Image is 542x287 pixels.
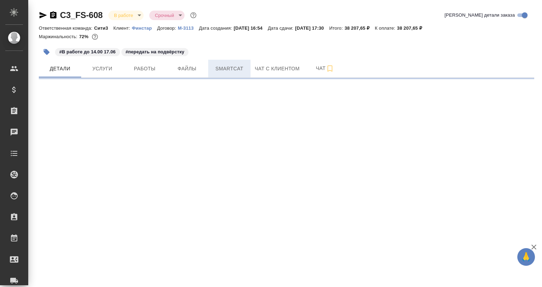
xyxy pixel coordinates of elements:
p: 72% [79,34,90,39]
span: В работе до 14.00 17.06 [54,48,121,54]
p: 38 207,65 ₽ [397,25,427,31]
a: Финстар [132,25,157,31]
p: К оплате: [375,25,397,31]
button: Срочный [153,12,176,18]
span: Чат с клиентом [255,64,300,73]
p: #В работе до 14.00 17.06 [59,48,116,55]
span: передать на подвёрстку [121,48,189,54]
button: Доп статусы указывают на важность/срочность заказа [189,11,198,20]
p: Сити3 [94,25,114,31]
button: В работе [112,12,135,18]
span: [PERSON_NAME] детали заказа [445,12,515,19]
p: Маржинальность: [39,34,79,39]
span: Файлы [170,64,204,73]
button: Скопировать ссылку [49,11,58,19]
p: Дата сдачи: [268,25,295,31]
a: C3_FS-608 [60,10,103,20]
button: Добавить тэг [39,44,54,60]
p: [DATE] 16:54 [234,25,268,31]
button: 🙏 [517,248,535,266]
svg: Подписаться [326,64,334,73]
p: Договор: [157,25,178,31]
p: Клиент: [113,25,132,31]
span: Работы [128,64,162,73]
a: М-3113 [178,25,199,31]
button: 8981.40 RUB; [90,32,100,41]
div: В работе [149,11,185,20]
p: Итого: [329,25,344,31]
p: 38 207,65 ₽ [344,25,375,31]
span: Детали [43,64,77,73]
button: Скопировать ссылку для ЯМессенджера [39,11,47,19]
span: 🙏 [520,250,532,264]
p: Дата создания: [199,25,234,31]
div: В работе [108,11,144,20]
span: Услуги [85,64,119,73]
span: Smartcat [212,64,246,73]
p: #передать на подвёрстку [126,48,185,55]
p: Ответственная команда: [39,25,94,31]
p: [DATE] 17:30 [295,25,329,31]
span: Чат [308,64,342,73]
